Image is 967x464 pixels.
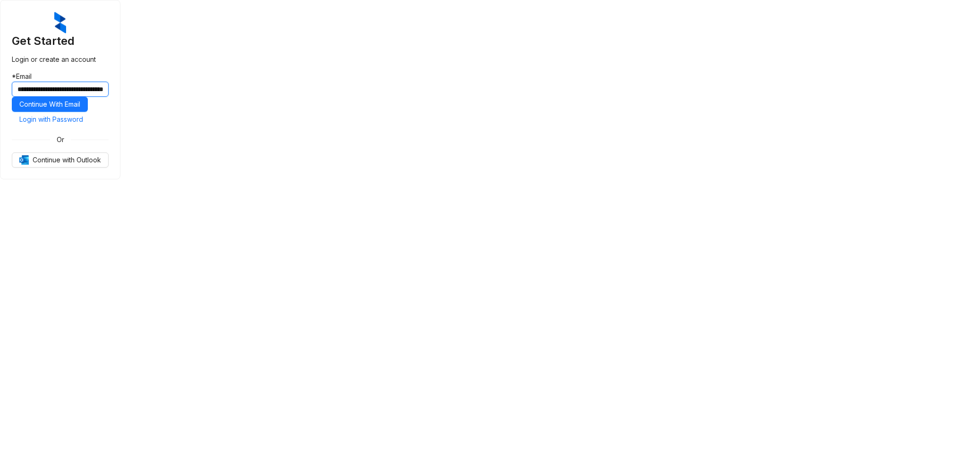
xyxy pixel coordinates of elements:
img: ZumaIcon [54,12,66,34]
span: Continue With Email [19,99,80,110]
button: Continue With Email [12,97,88,112]
div: Login or create an account [12,54,109,65]
span: Or [50,135,71,145]
div: Email [12,71,109,82]
img: Outlook [19,155,29,165]
button: OutlookContinue with Outlook [12,152,109,168]
span: Continue with Outlook [33,155,101,165]
button: Login with Password [12,112,91,127]
span: Login with Password [19,114,83,125]
h3: Get Started [12,34,109,49]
